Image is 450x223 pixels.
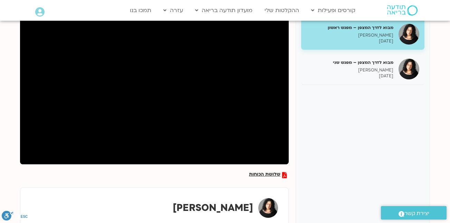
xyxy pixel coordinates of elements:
[306,25,393,31] h5: מבוא לדרך המצפן – מפגש ראשון
[404,209,429,218] span: יצירת קשר
[306,73,393,79] p: [DATE]
[399,24,419,45] img: מבוא לדרך המצפן – מפגש ראשון
[160,4,186,17] a: עזרה
[306,67,393,73] p: [PERSON_NAME]
[173,201,253,214] strong: [PERSON_NAME]
[306,38,393,44] p: [DATE]
[192,4,256,17] a: מועדון תודעה בריאה
[308,4,359,17] a: קורסים ופעילות
[387,5,418,16] img: תודעה בריאה
[306,59,393,66] h5: מבוא לדרך המצפן – מפגש שני
[249,172,280,178] span: שלושת הכוחות
[399,59,419,79] img: מבוא לדרך המצפן – מפגש שני
[381,206,447,220] a: יצירת קשר
[306,32,393,38] p: [PERSON_NAME]
[126,4,155,17] a: תמכו בנו
[258,198,278,218] img: ארנינה קשתן
[249,172,287,178] a: שלושת הכוחות
[261,4,303,17] a: ההקלטות שלי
